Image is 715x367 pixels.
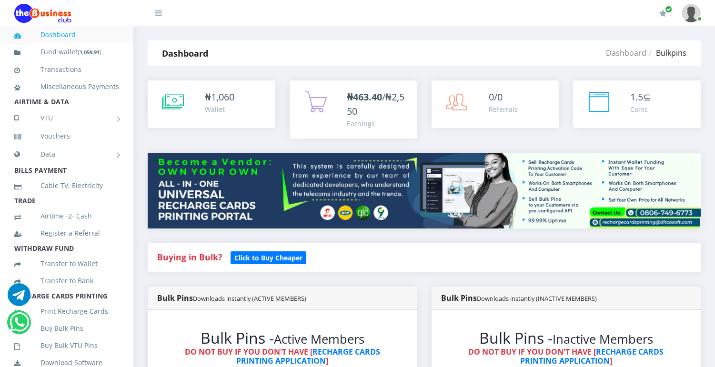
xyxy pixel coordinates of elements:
img: Logo [14,4,71,23]
h2: Bulk Pins - [167,329,398,347]
div: Referrals [489,104,518,114]
span: 1.5 [630,90,643,103]
a: Data [14,142,119,166]
strong: Bulk Pins [441,293,597,303]
span: /₦2,550 [347,90,404,118]
strong: DO NOT BUY IF YOU DON'T HAVE [ ] [185,347,380,366]
a: Fund wallet[1,059.91] [14,41,119,63]
a: Transactions [14,59,119,80]
div: Coins [630,104,651,114]
a: Cable TV, Electricity [14,175,119,197]
a: Buy Bulk Pins [14,317,119,339]
strong: Dashboard [162,48,208,59]
strong: Bulk Pins [157,293,306,303]
img: multitenant_rcp.png [148,153,701,228]
li: Bulkpins [646,47,686,59]
a: Click to Buy Cheaper [231,251,306,263]
a: Dashboard [606,48,646,58]
a: Dashboard [14,24,119,46]
small: [ ] [78,49,101,56]
h2: Bulk Pins - [451,329,682,347]
a: Vouchers [14,125,119,147]
a: Buy Bulk VTU Pins [14,335,119,357]
a: Airtime -2- Cash [14,205,119,227]
b: 1,059.91 [80,49,100,56]
strong: DO NOT BUY IF YOU DON'T HAVE [ ] [468,347,664,366]
b: Click to Buy Cheaper [234,253,302,262]
span: Renew/Upgrade Subscription [665,6,672,13]
a: ₦1,060 Wallet [148,80,275,128]
span: 0/0 [489,90,503,103]
a: 0/0 Referrals [432,80,559,128]
b: ₦463.40 [347,90,382,103]
div: ₦ [205,90,234,104]
a: RECHARGE CARDS PRINTING APPLICATION [520,347,664,366]
small: Active Members [274,331,364,347]
img: User [682,4,701,22]
div: Earnings [347,119,408,129]
a: Transfer to Bank [14,270,119,292]
a: Miscellaneous Payments [14,76,119,98]
a: RECHARGE CARDS PRINTING APPLICATION [236,347,380,366]
a: Transfer to Wallet [14,253,119,275]
a: Register a Referral [14,222,119,244]
small: Downloads instantly (ACTIVE MEMBERS) [193,294,306,303]
div: Wallet [205,104,234,114]
a: VTU [14,106,119,130]
small: Inactive Members [553,331,653,347]
div: ⊆ [630,90,651,104]
a: Chat for support [10,318,29,334]
a: Chat for support [8,290,30,306]
span: 1,060 [211,90,234,103]
small: Downloads instantly (INACTIVE MEMBERS) [477,294,597,303]
i: Renew/Upgrade Subscription [659,10,666,17]
strong: Buying in Bulk? [157,251,222,263]
a: ₦463.40/₦2,550 Earnings [290,80,417,139]
a: Print Recharge Cards [14,300,119,322]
